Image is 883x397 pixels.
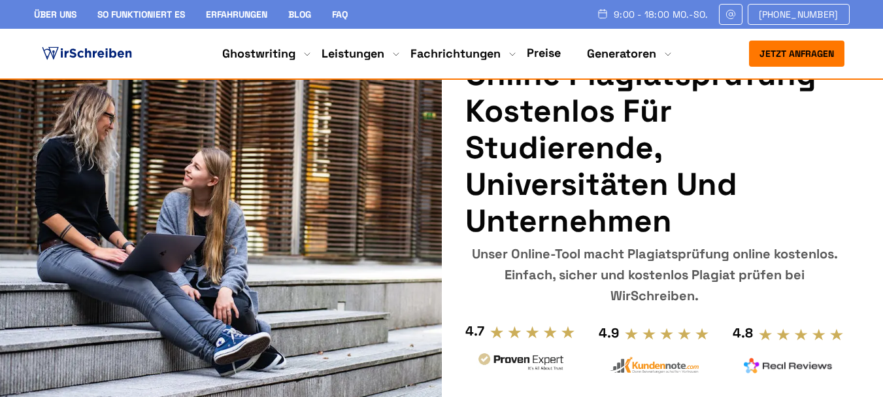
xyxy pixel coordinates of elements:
div: 4.8 [733,322,753,343]
img: provenexpert [476,351,565,375]
a: Preise [527,45,561,60]
button: Jetzt anfragen [749,41,844,67]
div: 4.9 [599,322,619,343]
a: Generatoren [587,46,656,61]
a: Über uns [34,9,76,20]
a: Blog [288,9,311,20]
span: [PHONE_NUMBER] [759,9,839,20]
a: Fachrichtungen [410,46,501,61]
div: Unser Online-Tool macht Plagiatsprüfung online kostenlos. Einfach, sicher und kostenlos Plagiat p... [465,243,844,306]
a: So funktioniert es [97,9,185,20]
img: Schedule [597,9,608,19]
img: stars [490,325,575,339]
a: Ghostwriting [222,46,295,61]
a: Leistungen [322,46,384,61]
img: stars [758,328,844,342]
a: [PHONE_NUMBER] [748,4,850,25]
h1: Online Plagiatsprüfung kostenlos für Studierende, Universitäten und Unternehmen [465,56,844,239]
span: 9:00 - 18:00 Mo.-So. [614,9,708,20]
img: stars [624,327,710,341]
img: realreviews [744,358,833,373]
a: Erfahrungen [206,9,267,20]
img: Email [725,9,737,20]
div: 4.7 [465,320,484,341]
img: kundennote [610,356,699,374]
a: FAQ [332,9,348,20]
img: logo ghostwriter-österreich [39,44,135,63]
